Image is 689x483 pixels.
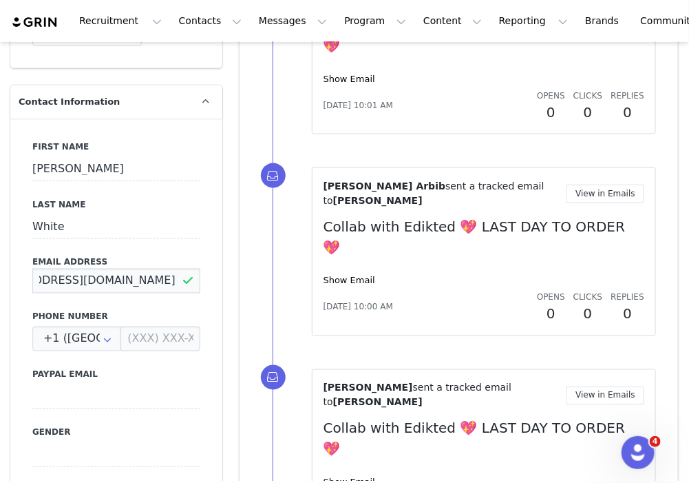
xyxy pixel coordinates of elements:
[611,91,644,101] span: Replies
[32,269,200,294] input: Email Address
[324,382,413,393] span: [PERSON_NAME]
[171,6,250,37] button: Contacts
[573,91,602,101] span: Clicks
[537,293,565,302] span: Opens
[324,382,512,408] span: sent a tracked email to
[566,185,644,203] button: View in Emails
[120,327,200,351] input: (XXX) XXX-XXXX
[32,427,200,439] label: Gender
[19,95,120,109] span: Contact Information
[573,293,602,302] span: Clicks
[573,304,602,325] h2: 0
[577,6,631,37] a: Brands
[650,436,661,447] span: 4
[537,304,565,325] h2: 0
[336,6,414,37] button: Program
[324,181,446,192] span: [PERSON_NAME] Arbib
[32,369,200,381] label: Paypal Email
[324,418,644,460] p: Collab with Edikted 💖 LAST DAY TO ORDER 💖
[537,91,565,101] span: Opens
[32,327,121,351] input: Country
[415,6,490,37] button: Content
[573,102,602,123] h2: 0
[11,11,392,26] body: Rich Text Area. Press ALT-0 for help.
[32,198,200,211] label: Last Name
[324,99,393,112] span: [DATE] 10:01 AM
[622,436,655,469] iframe: Intercom live chat
[32,141,200,153] label: First Name
[32,256,200,269] label: Email Address
[611,102,644,123] h2: 0
[324,276,375,286] a: Show Email
[611,304,644,325] h2: 0
[324,74,375,84] a: Show Email
[333,195,423,206] span: [PERSON_NAME]
[611,293,644,302] span: Replies
[11,16,59,29] img: grin logo
[71,6,170,37] button: Recruitment
[324,216,644,258] p: Collab with Edikted 💖 LAST DAY TO ORDER 💖
[32,311,200,323] label: Phone Number
[251,6,335,37] button: Messages
[537,102,565,123] h2: 0
[324,301,393,314] span: [DATE] 10:00 AM
[333,397,423,408] span: [PERSON_NAME]
[566,387,644,405] button: View in Emails
[32,327,121,351] div: United States
[491,6,576,37] button: Reporting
